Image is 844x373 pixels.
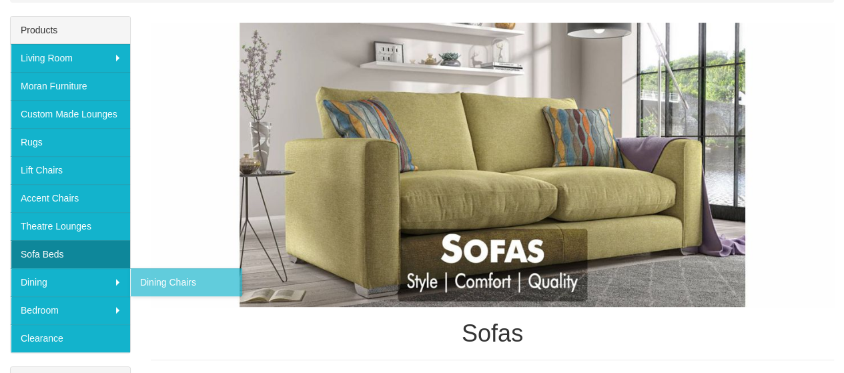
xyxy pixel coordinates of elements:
a: Theatre Lounges [11,212,130,240]
a: Rugs [11,128,130,156]
a: Moran Furniture [11,72,130,100]
a: Accent Chairs [11,184,130,212]
a: Living Room [11,44,130,72]
a: Sofa Beds [11,240,130,268]
a: Custom Made Lounges [11,100,130,128]
a: Bedroom [11,296,130,324]
div: Products [11,17,130,44]
a: Lift Chairs [11,156,130,184]
a: Dining Chairs [130,268,242,296]
h1: Sofas [151,320,834,347]
a: Clearance [11,324,130,352]
img: Sofas [151,23,834,308]
a: Dining [11,268,130,296]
